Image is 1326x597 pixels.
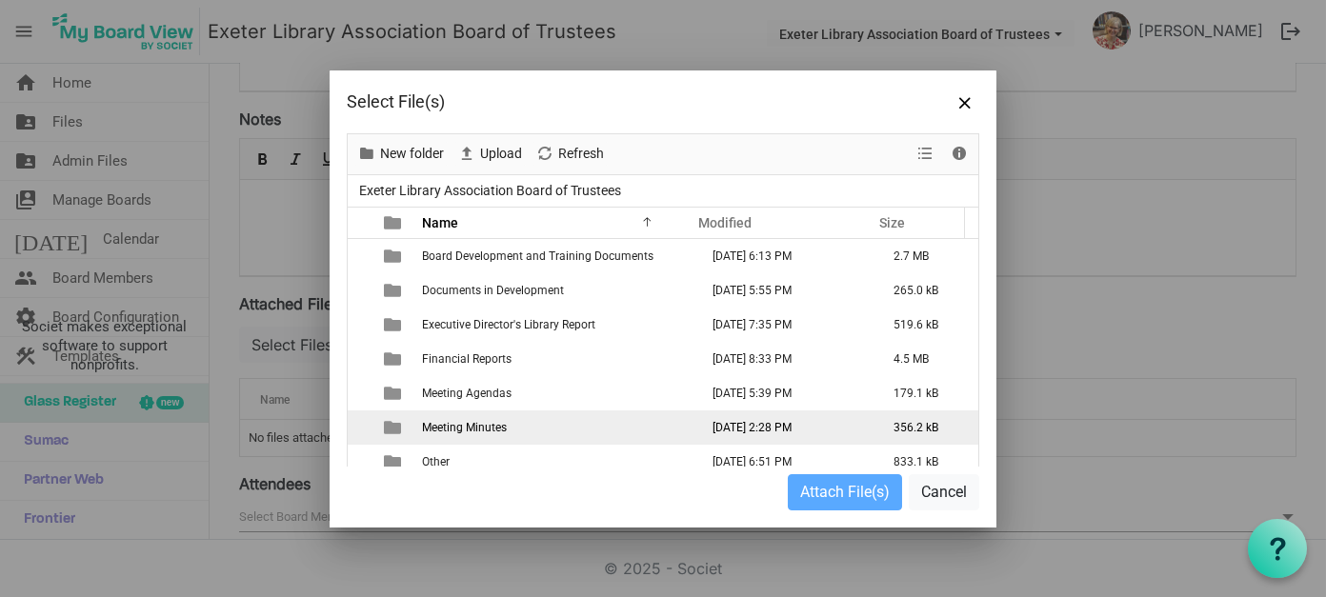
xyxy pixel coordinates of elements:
[693,273,874,308] td: July 09, 2025 5:55 PM column header Modified
[416,273,693,308] td: Documents in Development is template cell column header Name
[351,134,451,174] div: New folder
[693,239,874,273] td: May 15, 2025 6:13 PM column header Modified
[698,215,752,230] span: Modified
[348,445,372,479] td: checkbox
[372,376,416,410] td: is template cell column header type
[874,308,978,342] td: 519.6 kB is template cell column header Size
[372,239,416,273] td: is template cell column header type
[947,142,973,166] button: Details
[422,455,450,468] span: Other
[693,410,874,445] td: August 14, 2025 2:28 PM column header Modified
[478,142,524,166] span: Upload
[879,215,905,230] span: Size
[532,142,608,166] button: Refresh
[348,273,372,308] td: checkbox
[951,88,979,116] button: Close
[416,342,693,376] td: Financial Reports is template cell column header Name
[422,249,653,263] span: Board Development and Training Documents
[416,308,693,342] td: Executive Director's Library Report is template cell column header Name
[422,318,595,331] span: Executive Director's Library Report
[874,376,978,410] td: 179.1 kB is template cell column header Size
[693,342,874,376] td: July 14, 2025 8:33 PM column header Modified
[693,376,874,410] td: July 28, 2025 5:39 PM column header Modified
[372,342,416,376] td: is template cell column header type
[874,445,978,479] td: 833.1 kB is template cell column header Size
[529,134,611,174] div: Refresh
[416,445,693,479] td: Other is template cell column header Name
[416,239,693,273] td: Board Development and Training Documents is template cell column header Name
[422,215,458,230] span: Name
[909,474,979,510] button: Cancel
[693,308,874,342] td: August 11, 2025 7:35 PM column header Modified
[422,284,564,297] span: Documents in Development
[348,239,372,273] td: checkbox
[422,421,507,434] span: Meeting Minutes
[355,179,625,203] span: Exeter Library Association Board of Trustees
[914,142,937,166] button: View dropdownbutton
[372,308,416,342] td: is template cell column header type
[911,134,943,174] div: View
[874,273,978,308] td: 265.0 kB is template cell column header Size
[347,88,853,116] div: Select File(s)
[422,387,512,400] span: Meeting Agendas
[422,352,512,366] span: Financial Reports
[454,142,526,166] button: Upload
[372,445,416,479] td: is template cell column header type
[556,142,606,166] span: Refresh
[416,410,693,445] td: Meeting Minutes is template cell column header Name
[788,474,902,510] button: Attach File(s)
[874,239,978,273] td: 2.7 MB is template cell column header Size
[451,134,529,174] div: Upload
[693,445,874,479] td: July 28, 2025 6:51 PM column header Modified
[348,410,372,445] td: checkbox
[348,376,372,410] td: checkbox
[874,342,978,376] td: 4.5 MB is template cell column header Size
[943,134,975,174] div: Details
[372,273,416,308] td: is template cell column header type
[348,308,372,342] td: checkbox
[372,410,416,445] td: is template cell column header type
[348,342,372,376] td: checkbox
[416,376,693,410] td: Meeting Agendas is template cell column header Name
[874,410,978,445] td: 356.2 kB is template cell column header Size
[354,142,448,166] button: New folder
[378,142,446,166] span: New folder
